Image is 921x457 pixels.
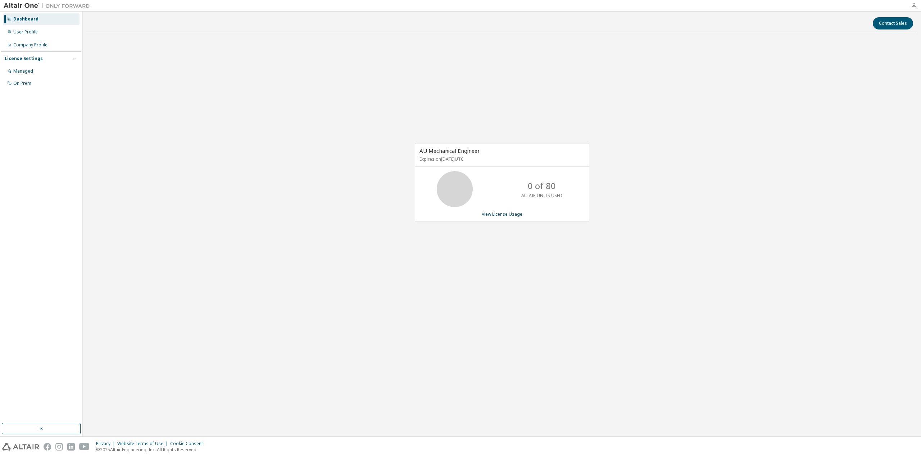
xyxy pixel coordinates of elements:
[117,441,170,447] div: Website Terms of Use
[13,42,47,48] div: Company Profile
[419,156,583,162] p: Expires on [DATE] UTC
[13,16,38,22] div: Dashboard
[96,441,117,447] div: Privacy
[79,443,90,451] img: youtube.svg
[13,68,33,74] div: Managed
[44,443,51,451] img: facebook.svg
[521,192,562,198] p: ALTAIR UNITS USED
[67,443,75,451] img: linkedin.svg
[482,211,522,217] a: View License Usage
[4,2,94,9] img: Altair One
[13,29,38,35] div: User Profile
[2,443,39,451] img: altair_logo.svg
[170,441,207,447] div: Cookie Consent
[55,443,63,451] img: instagram.svg
[419,147,480,154] span: AU Mechanical Engineer
[5,56,43,61] div: License Settings
[96,447,207,453] p: © 2025 Altair Engineering, Inc. All Rights Reserved.
[528,180,556,192] p: 0 of 80
[13,81,31,86] div: On Prem
[873,17,913,29] button: Contact Sales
